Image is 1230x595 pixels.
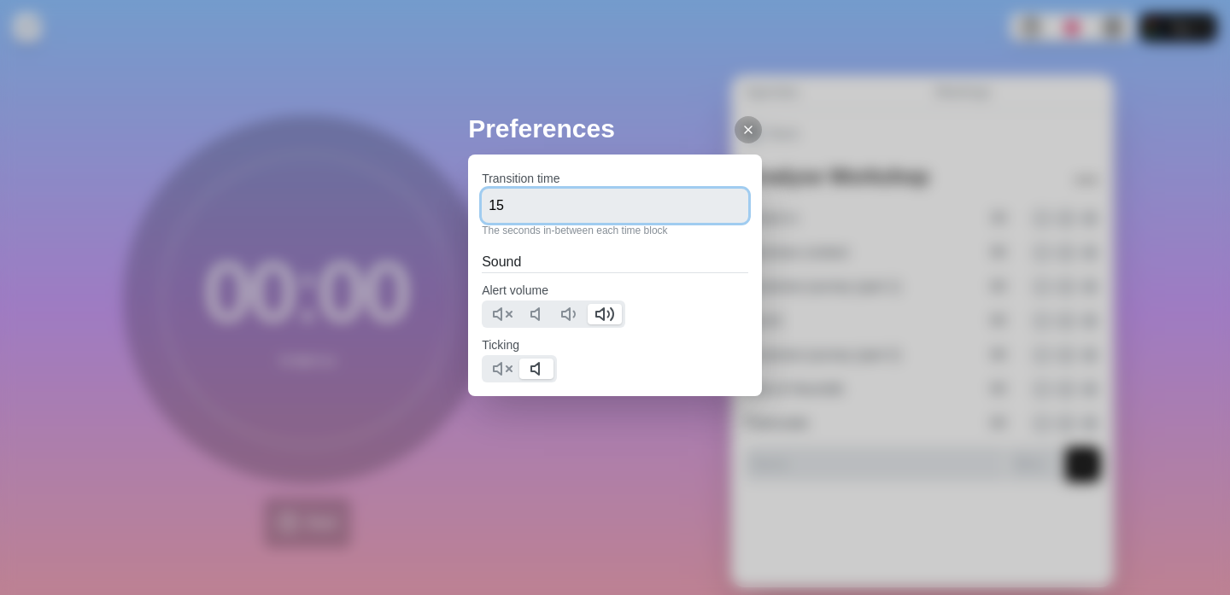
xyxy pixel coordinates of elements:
[482,172,559,185] label: Transition time
[468,109,762,148] h2: Preferences
[482,283,548,297] label: Alert volume
[482,223,748,238] p: The seconds in-between each time block
[482,252,748,272] h2: Sound
[482,338,519,352] label: Ticking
